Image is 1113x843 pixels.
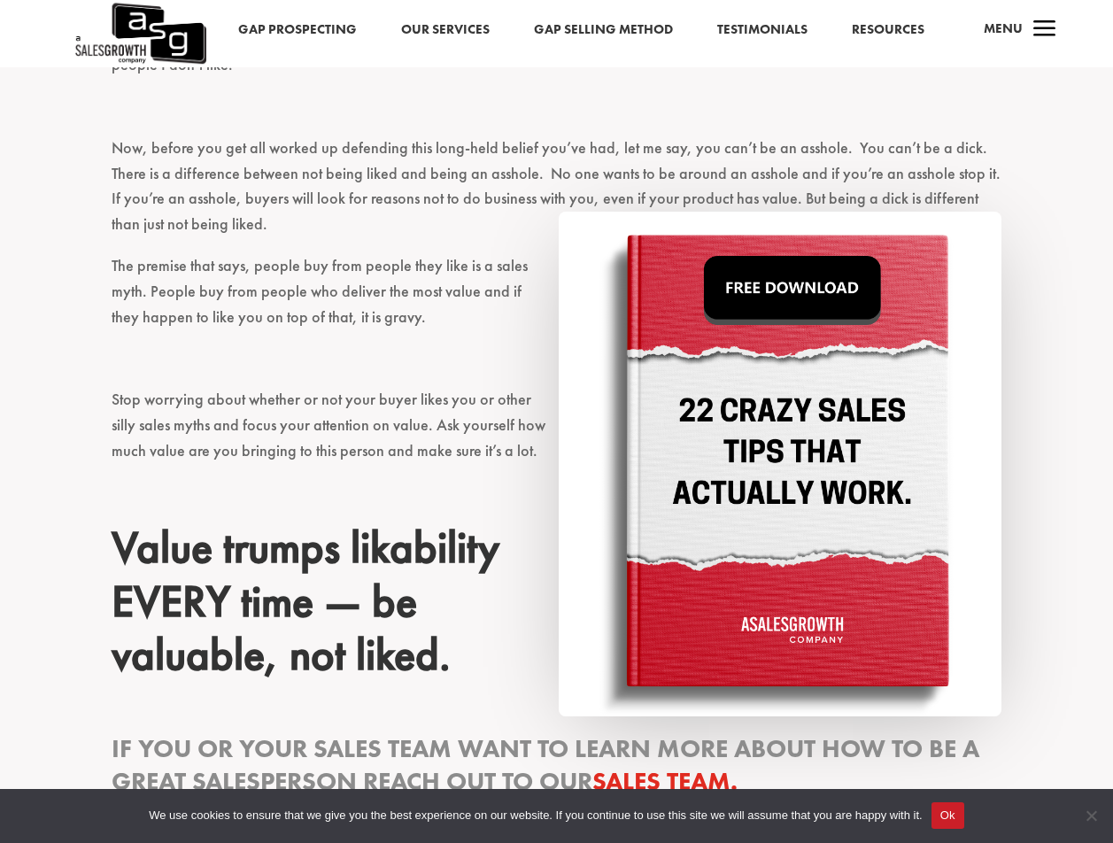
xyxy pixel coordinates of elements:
[534,19,673,42] a: Gap Selling Method
[238,19,357,42] a: Gap Prospecting
[984,19,1023,37] span: Menu
[1027,12,1063,48] span: a
[149,807,922,824] span: We use cookies to ensure that we give you the best experience on our website. If you continue to ...
[112,732,1002,808] h3: If you or your sales team want to learn more about how to be a great salesperson reach out to our
[112,521,1002,690] h2: Value trumps likability EVERY time — be valuable, not liked.
[401,19,490,42] a: Our Services
[112,253,1002,345] p: The premise that says, people buy from people they like is a sales myth. People buy from people w...
[931,802,964,829] button: Ok
[852,19,924,42] a: Resources
[1082,807,1100,824] span: No
[112,387,1002,479] p: Stop worrying about whether or not your buyer likes you or other silly sales myths and focus your...
[717,19,808,42] a: Testimonials
[592,765,738,798] a: sales team.
[112,135,1002,253] p: Now, before you get all worked up defending this long-held belief you’ve had, let me say, you can...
